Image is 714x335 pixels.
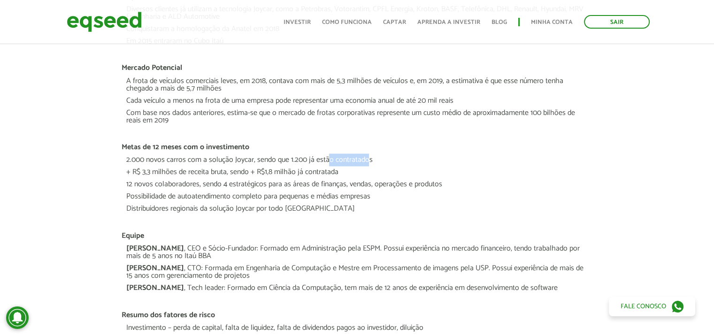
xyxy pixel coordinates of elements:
[126,168,588,181] li: + R$ 3,3 milhões de receita bruta, sendo + R$1,8 milhão já contratada
[531,19,573,25] a: Minha conta
[126,156,588,168] li: 2.000 novos carros com a solução Joycar, sendo que 1.200 já estão contratados
[121,308,215,321] strong: Resumo dos fatores de risco
[67,9,142,34] img: EqSeed
[584,15,650,29] a: Sair
[126,109,588,129] li: Com base nos dados anteriores, estima-se que o mercado de frotas corporativas represente um custo...
[126,77,588,97] li: A frota de veículos comerciais leves, em 2018, contava com mais de 5,3 milhões de veículos e, em ...
[322,19,372,25] a: Como funciona
[126,205,588,217] li: Distribuidores regionais da solução Joycar por todo [GEOGRAPHIC_DATA]
[383,19,406,25] a: Captar
[126,193,588,205] li: Possibilidade de autoatendimento completo para pequenas e médias empresas
[126,181,588,193] li: 12 novos colaboradores, sendo 4 estratégicos para as áreas de finanças, vendas, operações e produtos
[126,281,184,294] strong: [PERSON_NAME]
[126,264,588,284] li: , CTO: Formada em Engenharia de Computação e Mestre em Processamento de imagens pela USP. Possui ...
[121,141,249,153] strong: Metas de 12 meses com o investimento
[126,244,588,264] li: , CEO e Sócio-Fundador: Formado em Administração pela ESPM. Possui experiência no mercado finance...
[126,242,184,254] strong: [PERSON_NAME]
[121,229,144,242] strong: Equipe
[126,261,184,274] strong: [PERSON_NAME]
[126,97,588,109] li: Cada veículo a menos na frota de uma empresa pode representar uma economia anual de até 20 mil reais
[284,19,311,25] a: Investir
[126,284,588,296] li: , Tech leader: Formado em Ciência da Computação, tem mais de 12 anos de experiência em desenvolvi...
[609,297,695,316] a: Fale conosco
[121,61,182,74] strong: Mercado Potencial
[417,19,480,25] a: Aprenda a investir
[491,19,507,25] a: Blog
